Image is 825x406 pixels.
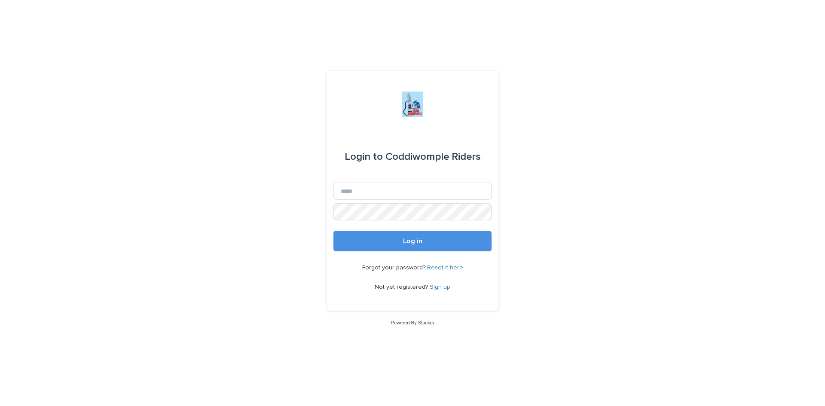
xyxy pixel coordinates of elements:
a: Reset it here [427,265,463,271]
span: Not yet registered? [375,284,430,290]
img: jxsLJbdS1eYBI7rVAS4p [402,92,423,117]
a: Sign up [430,284,450,290]
span: Log in [403,238,422,244]
span: Login to [345,152,383,162]
button: Log in [333,231,492,251]
a: Powered By Stacker [391,320,434,325]
span: Forgot your password? [362,265,427,271]
div: Coddiwomple Riders [345,145,481,169]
